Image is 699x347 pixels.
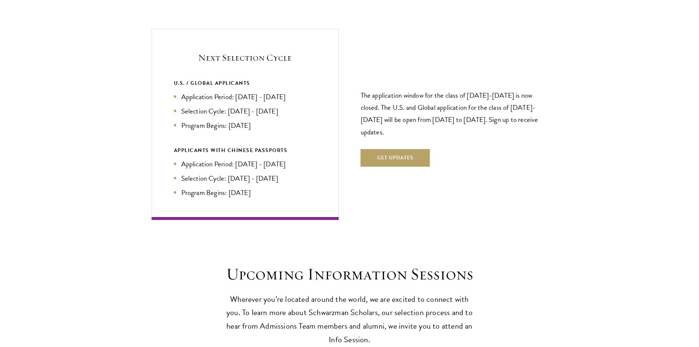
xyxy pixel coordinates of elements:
[174,146,316,155] div: APPLICANTS WITH CHINESE PASSPORTS
[223,293,476,347] p: Wherever you’re located around the world, we are excited to connect with you. To learn more about...
[361,89,548,138] p: The application window for the class of [DATE]-[DATE] is now closed. The U.S. and Global applicat...
[174,159,316,169] li: Application Period: [DATE] - [DATE]
[223,264,476,285] h2: Upcoming Information Sessions
[174,91,316,102] li: Application Period: [DATE] - [DATE]
[174,79,316,88] div: U.S. / GLOBAL APPLICANTS
[174,120,316,131] li: Program Begins: [DATE]
[174,187,316,198] li: Program Begins: [DATE]
[361,149,430,167] button: Get Updates
[174,106,316,116] li: Selection Cycle: [DATE] - [DATE]
[174,51,316,64] h5: Next Selection Cycle
[174,173,316,184] li: Selection Cycle: [DATE] - [DATE]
